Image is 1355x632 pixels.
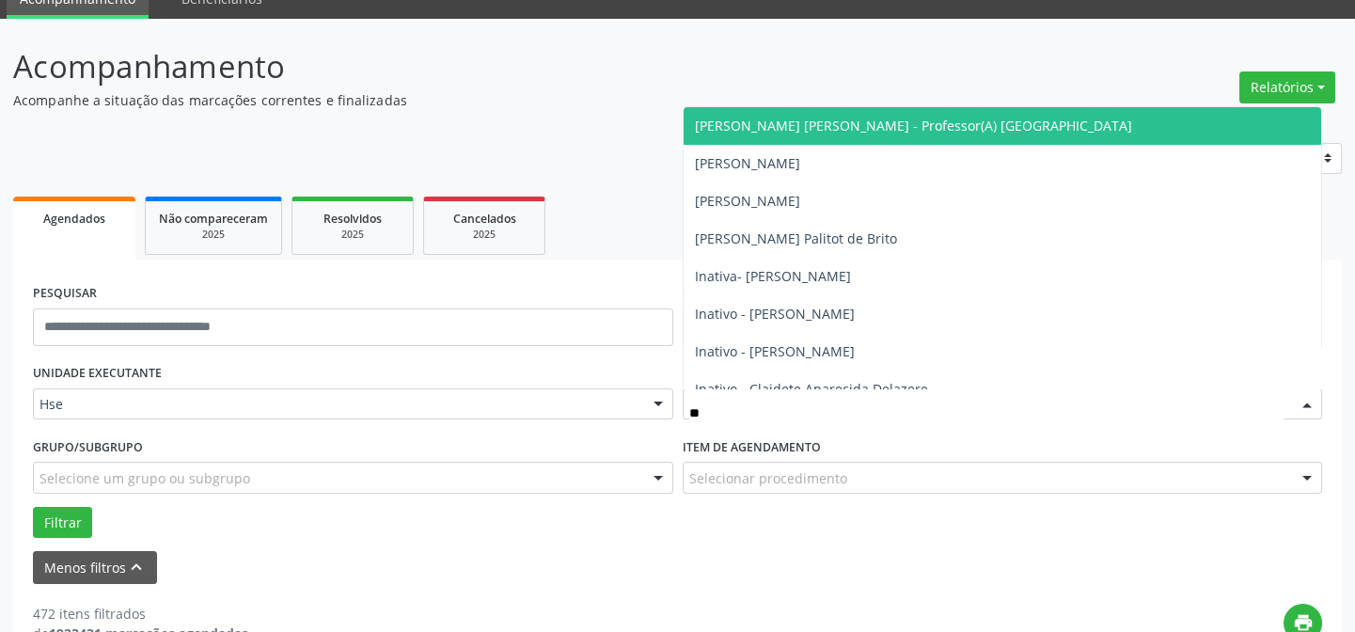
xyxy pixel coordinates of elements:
span: Resolvidos [323,211,382,227]
span: Inativo - Claidete Aparecida Delazere [695,380,928,398]
div: 2025 [159,228,268,242]
span: Selecionar procedimento [689,468,847,488]
span: Agendados [43,211,105,227]
span: Cancelados [453,211,516,227]
span: Selecione um grupo ou subgrupo [39,468,250,488]
label: Item de agendamento [683,433,821,462]
div: 2025 [306,228,400,242]
button: Menos filtroskeyboard_arrow_up [33,551,157,584]
span: [PERSON_NAME] Palitot de Brito [695,229,897,247]
span: Não compareceram [159,211,268,227]
span: Hse [39,395,635,414]
p: Acompanhe a situação das marcações correntes e finalizadas [13,90,943,110]
span: Inativa- [PERSON_NAME] [695,267,851,285]
div: 472 itens filtrados [33,604,248,624]
label: Grupo/Subgrupo [33,433,143,462]
div: 2025 [437,228,531,242]
span: [PERSON_NAME] [695,154,800,172]
label: PESQUISAR [33,279,97,308]
i: keyboard_arrow_up [126,557,147,577]
span: Inativo - [PERSON_NAME] [695,305,855,323]
span: [PERSON_NAME] [695,192,800,210]
button: Relatórios [1239,71,1335,103]
span: Inativo - [PERSON_NAME] [695,342,855,360]
button: Filtrar [33,507,92,539]
label: UNIDADE EXECUTANTE [33,359,162,388]
span: [PERSON_NAME] [PERSON_NAME] - Professor(A) [GEOGRAPHIC_DATA] [695,117,1132,134]
p: Acompanhamento [13,43,943,90]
